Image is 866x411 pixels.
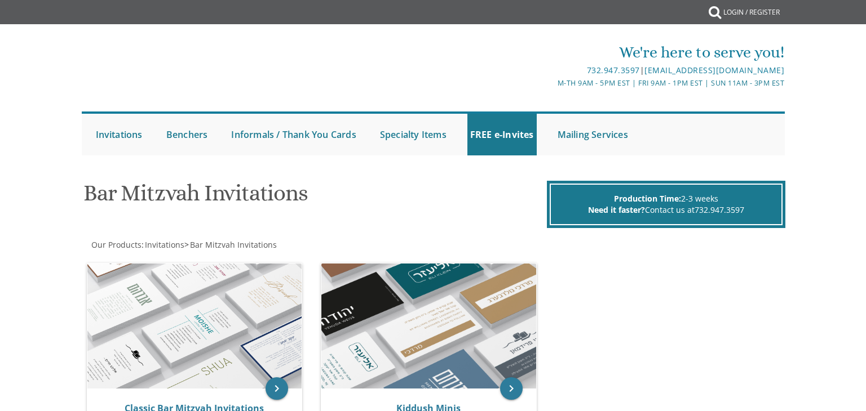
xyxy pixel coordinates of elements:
[266,377,288,400] a: keyboard_arrow_right
[316,77,784,89] div: M-Th 9am - 5pm EST | Fri 9am - 1pm EST | Sun 11am - 3pm EST
[144,239,184,250] a: Invitations
[82,239,434,251] div: :
[164,114,211,155] a: Benchers
[93,114,145,155] a: Invitations
[550,184,783,225] div: 2-3 weeks Contact us at
[189,239,277,250] a: Bar Mitzvah Invitations
[190,239,277,250] span: Bar Mitzvah Invitations
[555,114,631,155] a: Mailing Services
[644,65,784,75] a: [EMAIL_ADDRESS][DOMAIN_NAME]
[316,64,784,77] div: |
[587,65,640,75] a: 732.947.3597
[467,114,537,155] a: FREE e-Invites
[90,239,142,250] a: Our Products
[500,377,523,400] a: keyboard_arrow_right
[321,263,536,388] img: Kiddush Minis
[145,239,184,250] span: Invitations
[695,204,744,215] a: 732.947.3597
[614,193,681,204] span: Production Time:
[184,239,277,250] span: >
[316,41,784,64] div: We're here to serve you!
[377,114,449,155] a: Specialty Items
[83,181,544,214] h1: Bar Mitzvah Invitations
[588,204,645,215] span: Need it faster?
[228,114,359,155] a: Informals / Thank You Cards
[87,263,302,388] img: Classic Bar Mitzvah Invitations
